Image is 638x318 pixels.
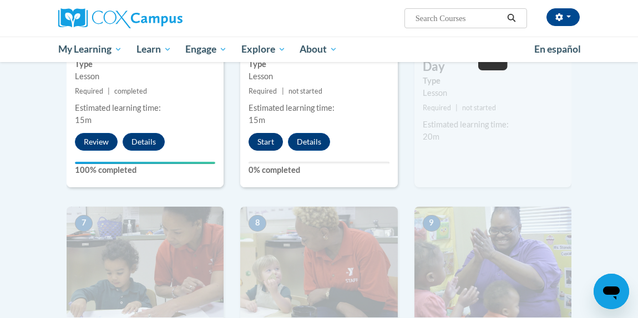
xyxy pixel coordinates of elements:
[75,58,215,70] label: Type
[58,43,122,56] span: My Learning
[423,132,439,141] span: 20m
[75,215,93,232] span: 7
[249,58,389,70] label: Type
[503,12,520,25] button: Search
[108,87,110,95] span: |
[249,133,283,151] button: Start
[58,8,183,28] img: Cox Campus
[423,215,440,232] span: 9
[423,104,451,112] span: Required
[527,38,588,61] a: En español
[240,207,397,317] img: Course Image
[75,70,215,83] div: Lesson
[50,37,588,62] div: Main menu
[546,8,580,26] button: Account Settings
[249,102,389,114] div: Estimated learning time:
[123,133,165,151] button: Details
[58,8,221,28] a: Cox Campus
[282,87,284,95] span: |
[129,37,179,62] a: Learn
[249,70,389,83] div: Lesson
[293,37,345,62] a: About
[594,274,629,309] iframe: Button to launch messaging window
[75,133,118,151] button: Review
[534,43,581,55] span: En español
[249,115,265,125] span: 15m
[423,119,563,131] div: Estimated learning time:
[67,207,224,317] img: Course Image
[288,133,330,151] button: Details
[75,162,215,164] div: Your progress
[300,43,337,56] span: About
[423,87,563,99] div: Lesson
[249,164,389,176] label: 0% completed
[414,207,571,317] img: Course Image
[75,102,215,114] div: Estimated learning time:
[241,43,286,56] span: Explore
[178,37,234,62] a: Engage
[423,75,563,87] label: Type
[234,37,293,62] a: Explore
[249,215,266,232] span: 8
[51,37,129,62] a: My Learning
[75,115,92,125] span: 15m
[75,87,103,95] span: Required
[75,164,215,176] label: 100% completed
[455,104,458,112] span: |
[114,87,147,95] span: completed
[185,43,227,56] span: Engage
[414,12,503,25] input: Search Courses
[288,87,322,95] span: not started
[136,43,171,56] span: Learn
[462,104,496,112] span: not started
[249,87,277,95] span: Required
